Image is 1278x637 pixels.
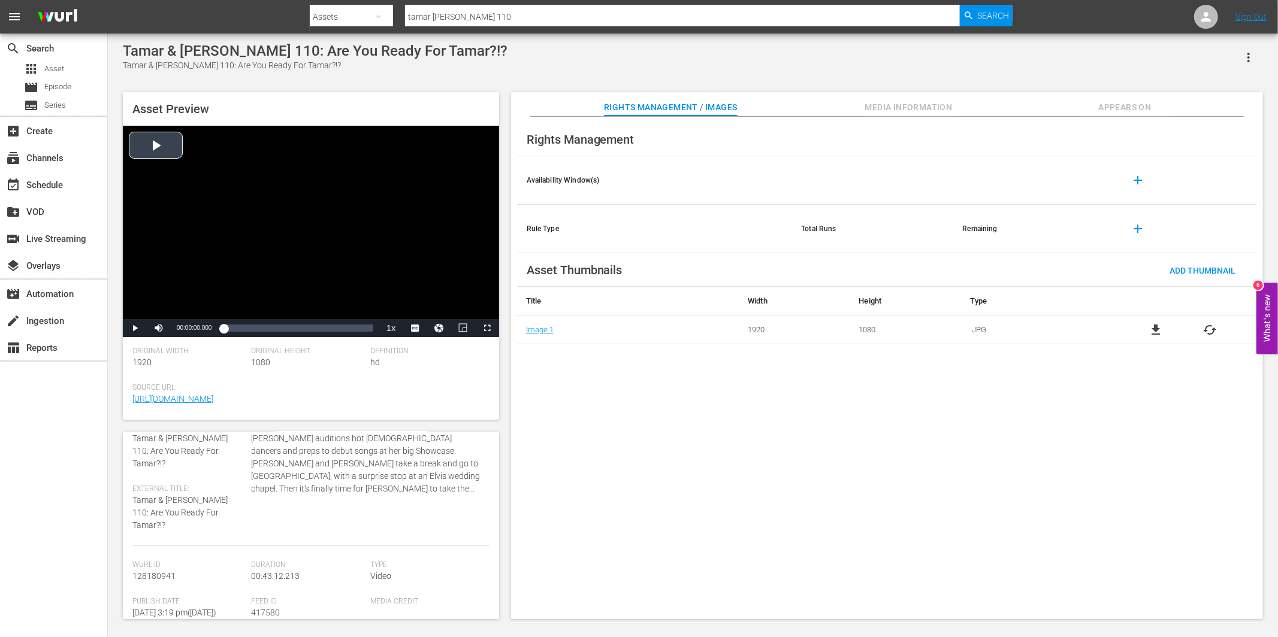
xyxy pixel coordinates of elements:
[132,357,152,367] span: 1920
[44,81,71,93] span: Episode
[517,156,792,205] th: Availability Window(s)
[177,324,212,331] span: 00:00:00.000
[475,319,499,337] button: Fullscreen
[7,10,22,24] span: menu
[379,319,403,337] button: Playback Rate
[44,63,64,75] span: Asset
[1123,166,1152,195] button: add
[252,597,365,606] span: Feed ID
[252,432,484,495] span: [PERSON_NAME] auditions hot [DEMOGRAPHIC_DATA] dancers and preps to debut songs at her big Showca...
[978,5,1010,26] span: Search
[44,99,66,111] span: Series
[604,100,737,115] span: Rights Management / Images
[29,3,86,31] img: ans4CAIJ8jUAAAAAAAAAAAAAAAAAAAAAAAAgQb4GAAAAAAAAAAAAAAAAAAAAAAAAJMjXAAAAAAAAAAAAAAAAAAAAAAAAgAT5G...
[961,316,1109,344] td: .JPG
[527,132,635,147] span: Rights Management
[6,178,20,192] span: Schedule
[953,205,1114,253] th: Remaining
[132,383,484,393] span: Source Url
[223,324,373,332] div: Progress Bar
[1080,100,1170,115] span: Appears On
[791,205,953,253] th: Total Runs
[123,43,507,59] div: Tamar & [PERSON_NAME] 110: Are You Ready For Tamar?!?
[6,205,20,219] span: VOD
[370,597,484,606] span: Media Credit
[132,608,216,617] span: [DATE] 3:19 pm ( [DATE] )
[739,316,850,344] td: 1920
[1253,281,1263,290] div: 6
[1131,173,1145,187] span: add
[1123,214,1152,243] button: add
[24,98,38,113] span: Series
[252,347,365,356] span: Original Height
[6,232,20,246] span: Live Streaming
[123,319,147,337] button: Play
[252,571,300,581] span: 00:43:12.213
[6,341,20,355] span: Reports
[6,41,20,56] span: Search
[6,314,20,328] span: Ingestion
[6,259,20,273] span: Overlays
[6,287,20,301] span: Automation
[132,484,246,494] span: External Title:
[1203,323,1217,337] button: cached
[850,287,961,316] th: Height
[147,319,171,337] button: Mute
[517,287,739,316] th: Title
[427,319,451,337] button: Jump To Time
[1131,222,1145,236] span: add
[960,5,1013,26] button: Search
[24,80,38,95] span: Episode
[132,433,228,468] span: Tamar & [PERSON_NAME] 110: Are You Ready For Tamar?!?
[961,287,1109,316] th: Type
[252,608,280,617] span: 417580
[864,100,954,115] span: Media Information
[252,560,365,570] span: Duration
[526,325,554,334] a: Image 1
[850,316,961,344] td: 1080
[123,126,499,337] div: Video Player
[370,560,484,570] span: Type
[1160,259,1245,281] button: Add Thumbnail
[1149,323,1163,337] a: file_download
[132,347,246,356] span: Original Width
[132,102,209,116] span: Asset Preview
[1256,283,1278,354] button: Open Feedback Widget
[132,495,228,530] span: Tamar & [PERSON_NAME] 110: Are You Ready For Tamar?!?
[24,62,38,76] span: Asset
[132,394,213,404] a: [URL][DOMAIN_NAME]
[6,124,20,138] span: Create
[252,357,271,367] span: 1080
[451,319,475,337] button: Picture-in-Picture
[527,263,623,277] span: Asset Thumbnails
[517,205,792,253] th: Rule Type
[132,560,246,570] span: Wurl Id
[1160,266,1245,275] span: Add Thumbnail
[370,571,391,581] span: Video
[123,59,507,72] div: Tamar & [PERSON_NAME] 110: Are You Ready For Tamar?!?
[739,287,850,316] th: Width
[132,571,176,581] span: 128180941
[370,347,484,356] span: Definition
[132,597,246,606] span: Publish Date
[370,357,380,367] span: hd
[6,151,20,165] span: Channels
[403,319,427,337] button: Captions
[1235,12,1267,22] a: Sign Out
